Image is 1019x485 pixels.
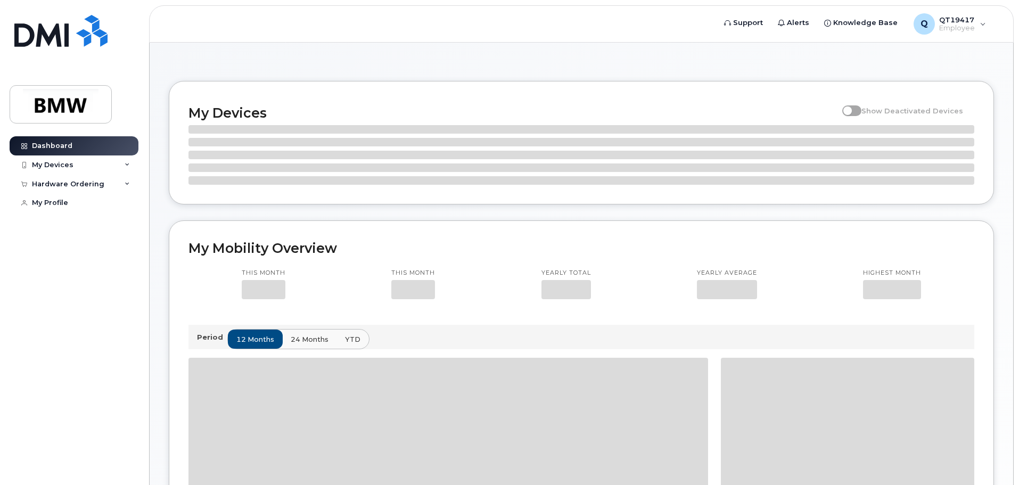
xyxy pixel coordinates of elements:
p: Yearly average [697,269,757,277]
span: 24 months [291,334,328,344]
p: Yearly total [541,269,591,277]
h2: My Mobility Overview [188,240,974,256]
h2: My Devices [188,105,837,121]
p: Highest month [863,269,921,277]
input: Show Deactivated Devices [842,101,851,109]
p: This month [242,269,285,277]
span: Show Deactivated Devices [861,106,963,115]
span: YTD [345,334,360,344]
p: Period [197,332,227,342]
p: This month [391,269,435,277]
